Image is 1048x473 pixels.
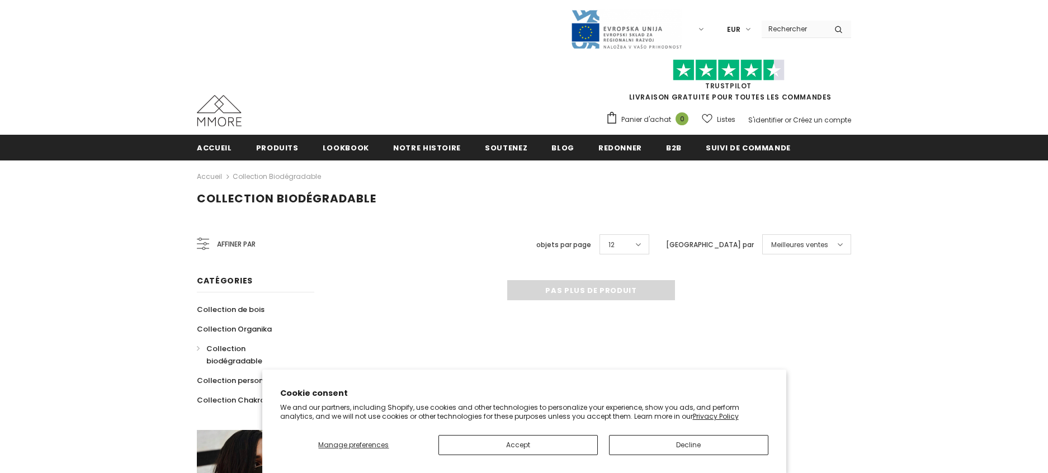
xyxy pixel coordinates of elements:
[748,115,783,125] a: S'identifier
[609,435,768,455] button: Decline
[256,143,299,153] span: Produits
[706,143,791,153] span: Suivi de commande
[570,24,682,34] a: Javni Razpis
[771,239,828,250] span: Meilleures ventes
[570,9,682,50] img: Javni Razpis
[666,143,682,153] span: B2B
[608,239,615,250] span: 12
[551,143,574,153] span: Blog
[705,81,752,91] a: TrustPilot
[217,238,256,250] span: Affiner par
[693,411,739,421] a: Privacy Policy
[598,135,642,160] a: Redonner
[598,143,642,153] span: Redonner
[197,135,232,160] a: Accueil
[197,300,265,319] a: Collection de bois
[438,435,598,455] button: Accept
[717,114,735,125] span: Listes
[197,319,272,339] a: Collection Organika
[197,95,242,126] img: Cas MMORE
[393,143,461,153] span: Notre histoire
[197,371,290,390] a: Collection personnalisée
[197,395,265,405] span: Collection Chakra
[785,115,791,125] span: or
[666,135,682,160] a: B2B
[197,275,253,286] span: Catégories
[197,191,376,206] span: Collection biodégradable
[206,343,262,366] span: Collection biodégradable
[706,135,791,160] a: Suivi de commande
[233,172,321,181] a: Collection biodégradable
[621,114,671,125] span: Panier d'achat
[702,110,735,129] a: Listes
[323,143,369,153] span: Lookbook
[485,143,527,153] span: soutenez
[280,387,768,399] h2: Cookie consent
[393,135,461,160] a: Notre histoire
[197,339,302,371] a: Collection biodégradable
[762,21,826,37] input: Search Site
[197,375,290,386] span: Collection personnalisée
[551,135,574,160] a: Blog
[256,135,299,160] a: Produits
[606,111,694,128] a: Panier d'achat 0
[197,143,232,153] span: Accueil
[197,324,272,334] span: Collection Organika
[323,135,369,160] a: Lookbook
[318,440,389,450] span: Manage preferences
[280,403,768,420] p: We and our partners, including Shopify, use cookies and other technologies to personalize your ex...
[280,435,428,455] button: Manage preferences
[666,239,754,250] label: [GEOGRAPHIC_DATA] par
[197,390,265,410] a: Collection Chakra
[727,24,740,35] span: EUR
[536,239,591,250] label: objets par page
[197,304,265,315] span: Collection de bois
[485,135,527,160] a: soutenez
[197,170,222,183] a: Accueil
[673,59,785,81] img: Faites confiance aux étoiles pilotes
[606,64,851,102] span: LIVRAISON GRATUITE POUR TOUTES LES COMMANDES
[793,115,851,125] a: Créez un compte
[676,112,688,125] span: 0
